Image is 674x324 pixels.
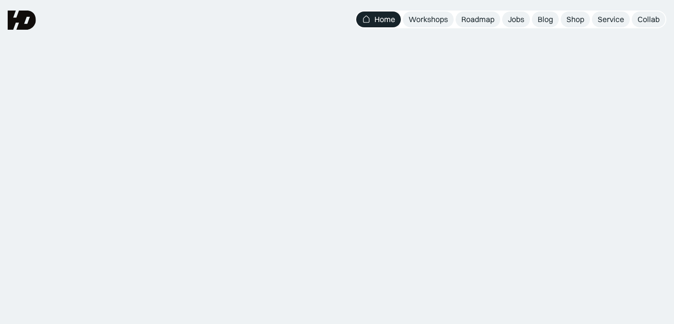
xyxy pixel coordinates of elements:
[403,12,454,27] a: Workshops
[561,12,590,27] a: Shop
[638,14,660,24] div: Collab
[374,14,395,24] div: Home
[346,115,367,161] span: &
[513,292,561,300] div: WHO’S HIRING?
[140,115,225,161] span: UIUX
[502,12,530,27] a: Jobs
[356,12,401,27] a: Home
[592,12,630,27] a: Service
[532,12,559,27] a: Blog
[566,14,584,24] div: Shop
[461,14,494,24] div: Roadmap
[540,314,600,324] div: Lihat loker desain
[538,14,553,24] div: Blog
[598,14,624,24] div: Service
[508,14,524,24] div: Jobs
[456,12,500,27] a: Roadmap
[409,14,448,24] div: Workshops
[632,12,665,27] a: Collab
